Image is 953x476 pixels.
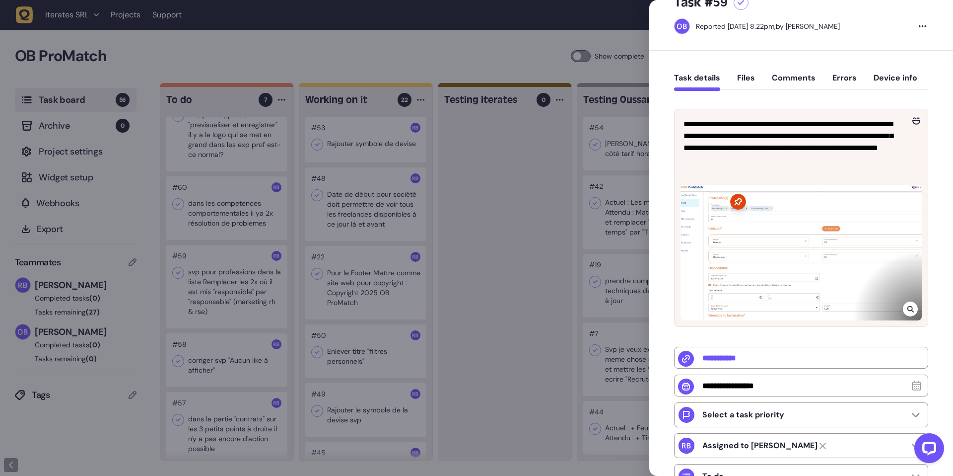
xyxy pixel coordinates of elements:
[702,441,817,451] strong: Rodolphe Balay
[772,73,816,91] button: Comments
[702,410,784,420] p: Select a task priority
[906,429,948,471] iframe: LiveChat chat widget
[832,73,857,91] button: Errors
[737,73,755,91] button: Files
[696,22,776,31] div: Reported [DATE] 8.22pm,
[675,19,689,34] img: Oussama Bahassou
[696,21,840,31] div: by [PERSON_NAME]
[874,73,917,91] button: Device info
[674,73,720,91] button: Task details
